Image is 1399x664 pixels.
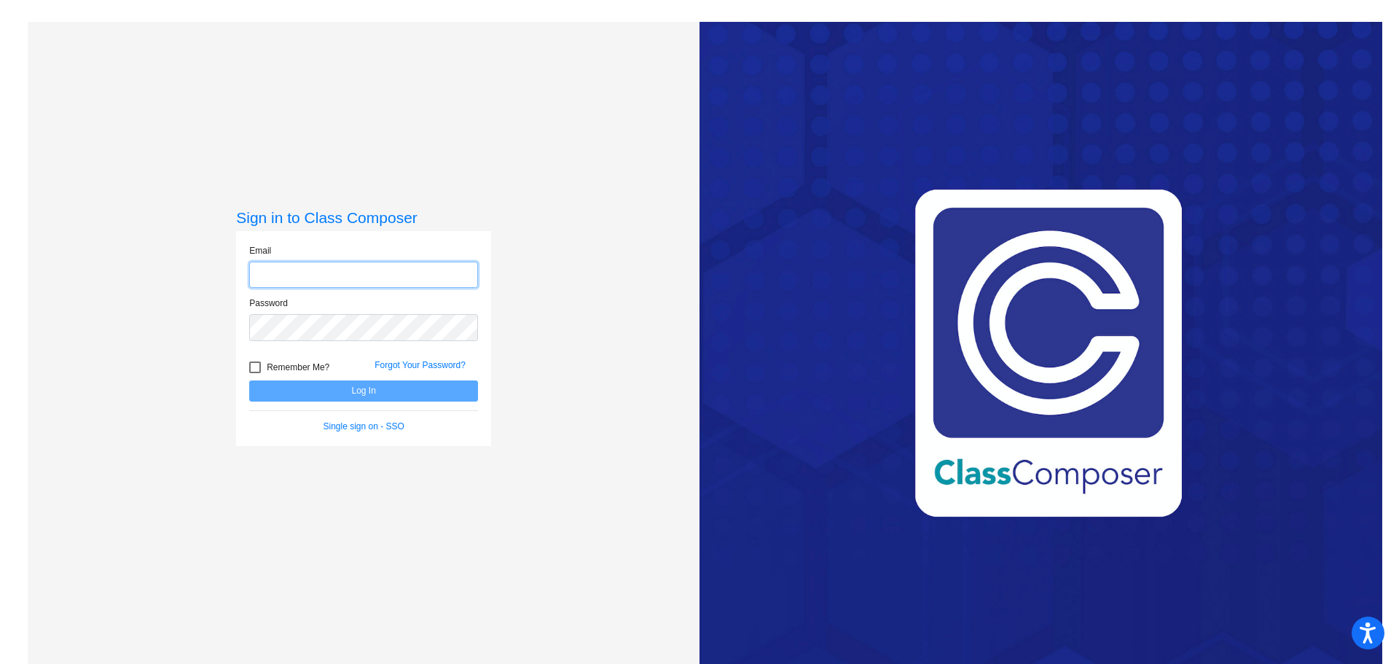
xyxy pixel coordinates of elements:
button: Log In [249,380,478,402]
h3: Sign in to Class Composer [236,208,491,227]
a: Forgot Your Password? [375,360,466,370]
label: Password [249,297,288,310]
label: Email [249,244,271,257]
span: Remember Me? [267,359,329,376]
a: Single sign on - SSO [324,421,404,431]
